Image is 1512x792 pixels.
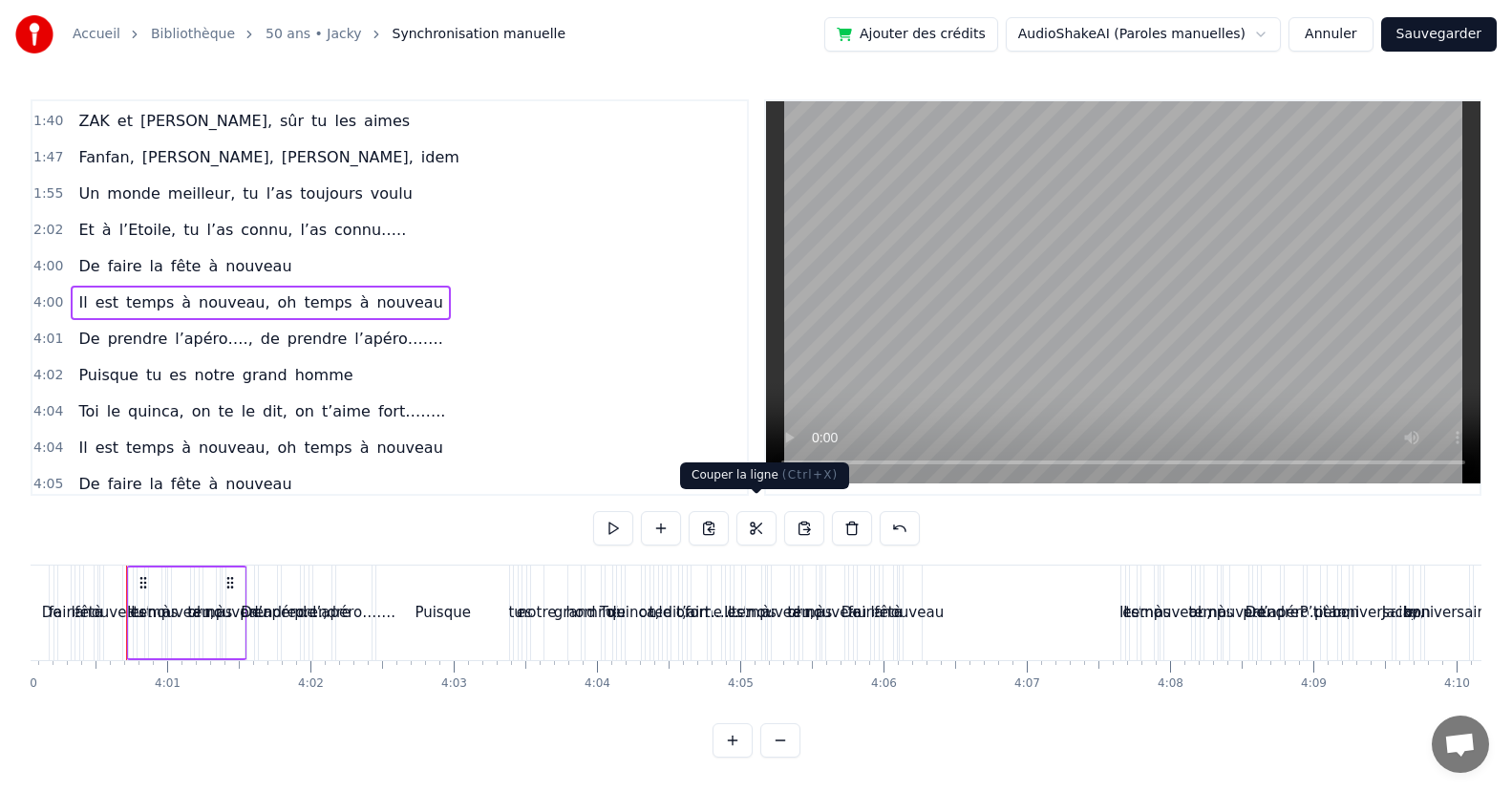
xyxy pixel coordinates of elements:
div: te [650,602,664,624]
span: grand [241,364,289,386]
button: Ajouter des crédits [824,17,998,52]
div: l’apéro…. [1260,602,1329,624]
span: faire [106,473,144,495]
span: tu [309,110,329,132]
span: à [206,473,220,495]
div: 4:01 [155,676,181,692]
div: la [71,602,83,624]
span: dit, [261,400,289,422]
span: t’aime [320,400,373,422]
span: te [217,400,236,422]
div: Puisque [415,602,471,624]
img: youka [15,15,53,54]
span: Synchronisation manuelle [393,25,566,44]
div: es [517,602,533,624]
div: Il [1119,602,1128,624]
span: meilleur, [166,182,237,204]
div: 4:10 [1444,676,1470,692]
span: monde [105,182,162,204]
span: De [76,328,101,350]
span: l’apéro…., [173,328,255,350]
div: Il [724,602,733,624]
div: nouveau [804,602,866,624]
span: connu, [239,219,294,241]
span: 4:04 [33,402,63,421]
span: l’Etoile, [117,219,179,241]
span: [PERSON_NAME], [280,146,415,168]
span: à [180,437,193,459]
div: faire [848,602,881,624]
span: De [76,473,101,495]
span: 4:04 [33,439,63,458]
span: l’apéro……. [352,328,444,350]
div: fort…….. [685,602,748,624]
span: nouveau, [197,291,271,313]
span: fort…….. [376,400,447,422]
span: [PERSON_NAME], [138,110,274,132]
div: temps [732,602,777,624]
div: l’apéro……. [312,602,395,624]
a: Bibliothèque [151,25,235,44]
div: faire [49,602,81,624]
div: notre [519,602,557,624]
div: est [727,602,749,624]
span: 1:55 [33,184,63,203]
span: l’as [298,219,329,241]
a: Accueil [73,25,120,44]
div: 4:06 [871,676,897,692]
div: 4:07 [1014,676,1040,692]
span: sûr [278,110,306,132]
span: est [94,437,120,459]
span: notre [193,364,237,386]
span: la [148,473,165,495]
span: l’as [265,182,295,204]
div: tu [508,602,522,624]
div: 4:05 [728,676,754,692]
div: nouveau [882,602,944,624]
div: Jacky, [1382,602,1424,624]
span: à [180,291,193,313]
div: grand [554,602,596,624]
span: idem [419,146,461,168]
div: 4:09 [1301,676,1327,692]
div: anniversaire [1403,602,1492,624]
div: fête [874,602,903,624]
div: nouveau [204,602,266,624]
div: on [639,602,657,624]
span: à [100,219,114,241]
div: 4:03 [441,676,467,692]
span: la [148,255,165,277]
span: nouveau [224,473,293,495]
div: père, [1314,602,1352,624]
div: prendre [240,602,296,624]
span: à [358,291,372,313]
span: 1:47 [33,148,63,167]
div: prendre [1243,602,1299,624]
div: P’tit [1300,602,1329,624]
span: es [167,364,188,386]
span: à [206,255,220,277]
span: nouveau [224,255,293,277]
span: fête [169,473,203,495]
span: homme [293,364,355,386]
div: 4:02 [298,676,324,692]
span: le [240,400,257,422]
div: dit, [664,602,687,624]
span: Fanfan, [76,146,136,168]
span: temps [124,437,176,459]
span: prendre [106,328,170,350]
span: [PERSON_NAME], [140,146,276,168]
span: Un [76,182,101,204]
div: 4:04 [585,676,610,692]
span: Il [76,291,89,313]
span: 4:01 [33,330,63,349]
button: Annuler [1288,17,1373,52]
span: oh [276,291,299,313]
span: voulu [369,182,415,204]
div: temps [1125,602,1170,624]
div: l’apéro…., [254,602,327,624]
div: De [42,602,62,624]
div: nouveau, [748,602,815,624]
span: 4:05 [33,475,63,494]
span: l’as [205,219,236,241]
